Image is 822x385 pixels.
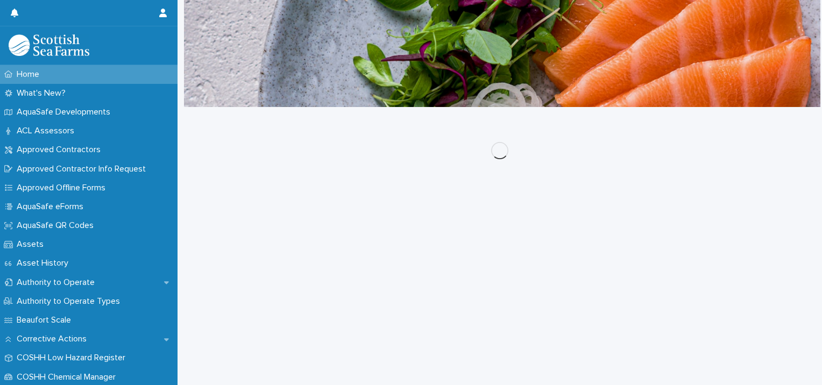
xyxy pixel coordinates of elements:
p: ACL Assessors [12,126,83,136]
p: Home [12,69,48,80]
p: Authority to Operate Types [12,296,129,306]
p: Beaufort Scale [12,315,80,325]
p: Corrective Actions [12,334,95,344]
p: COSHH Low Hazard Register [12,353,134,363]
p: COSHH Chemical Manager [12,372,124,382]
p: Approved Offline Forms [12,183,114,193]
p: What's New? [12,88,74,98]
p: AquaSafe QR Codes [12,220,102,231]
p: Approved Contractor Info Request [12,164,154,174]
p: Assets [12,239,52,249]
img: bPIBxiqnSb2ggTQWdOVV [9,34,89,56]
p: AquaSafe eForms [12,202,92,212]
p: Authority to Operate [12,277,103,288]
p: Approved Contractors [12,145,109,155]
p: AquaSafe Developments [12,107,119,117]
p: Asset History [12,258,77,268]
